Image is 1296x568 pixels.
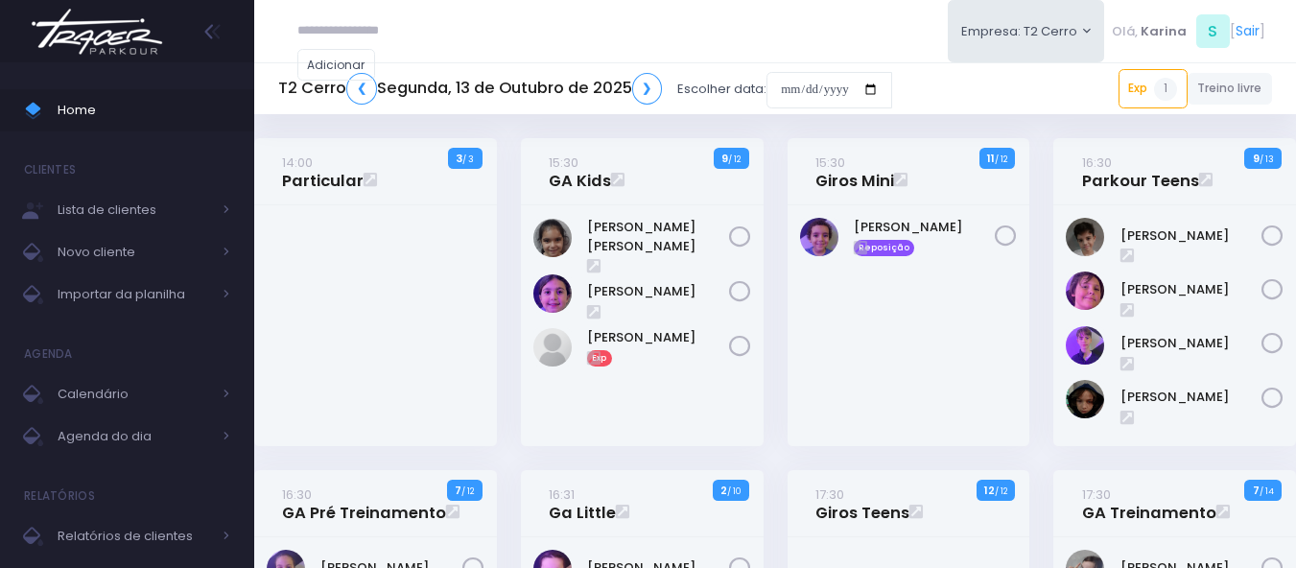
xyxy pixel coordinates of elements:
small: 16:31 [549,485,575,504]
a: [PERSON_NAME] [PERSON_NAME] [587,218,729,255]
a: 16:30GA Pré Treinamento [282,485,446,523]
span: Novo cliente [58,240,211,265]
span: Reposição [854,240,915,257]
small: / 13 [1260,154,1274,165]
h5: T2 Cerro Segunda, 13 de Outubro de 2025 [278,73,662,105]
a: 17:30Giros Teens [815,485,909,523]
a: 15:30Giros Mini [815,153,894,191]
strong: 11 [987,151,995,166]
small: / 12 [461,485,474,497]
a: 15:30GA Kids [549,153,611,191]
a: [PERSON_NAME] [587,328,729,347]
a: Sair [1236,21,1260,41]
span: Agenda do dia [58,424,211,449]
small: / 12 [995,154,1007,165]
a: Treino livre [1188,73,1273,105]
span: Relatórios de clientes [58,524,211,549]
a: [PERSON_NAME] [1120,280,1262,299]
small: / 14 [1260,485,1274,497]
small: / 10 [727,485,741,497]
a: 17:30GA Treinamento [1082,485,1216,523]
img: Laura da Silva Borges [533,219,572,257]
strong: 7 [1253,483,1260,498]
a: [PERSON_NAME] [1120,334,1262,353]
span: Home [58,98,230,123]
a: Exp1 [1119,69,1188,107]
div: [ ] [1104,10,1272,53]
small: 17:30 [1082,485,1111,504]
strong: 9 [1253,151,1260,166]
strong: 2 [720,483,727,498]
a: 16:30Parkour Teens [1082,153,1199,191]
small: / 12 [995,485,1007,497]
h4: Clientes [24,151,76,189]
a: [PERSON_NAME] [1120,226,1262,246]
small: 15:30 [815,154,845,172]
h4: Relatórios [24,477,95,515]
a: 16:31Ga Little [549,485,616,523]
small: / 12 [728,154,741,165]
span: Karina [1141,22,1187,41]
span: Olá, [1112,22,1138,41]
strong: 12 [984,483,995,498]
strong: 7 [455,483,461,498]
small: 17:30 [815,485,844,504]
h4: Agenda [24,335,73,373]
img: Manuella Uemura Neves Magela [533,328,572,367]
span: 1 [1154,78,1177,101]
a: ❯ [632,73,663,105]
a: 14:00Particular [282,153,364,191]
img: Livia Lopes [533,274,572,313]
span: Calendário [58,382,211,407]
a: [PERSON_NAME] [854,218,996,237]
strong: 9 [721,151,728,166]
img: Yeshe Idargo Kis [1066,380,1104,418]
strong: 3 [456,151,462,166]
a: Adicionar [297,49,376,81]
a: [PERSON_NAME] [587,282,729,301]
a: [PERSON_NAME] [1120,388,1262,407]
img: Max Passamani Lacorte [1066,326,1104,365]
span: S [1196,14,1230,48]
small: / 3 [462,154,474,165]
div: Escolher data: [278,67,892,111]
img: Gabriel Amaral Alves [1066,218,1104,256]
span: Lista de clientes [58,198,211,223]
span: Importar da planilha [58,282,211,307]
small: 14:00 [282,154,313,172]
img: Gabriel Leão [1066,272,1104,310]
img: Vicente Mota silva [800,218,838,256]
small: 15:30 [549,154,578,172]
small: 16:30 [282,485,312,504]
small: 16:30 [1082,154,1112,172]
